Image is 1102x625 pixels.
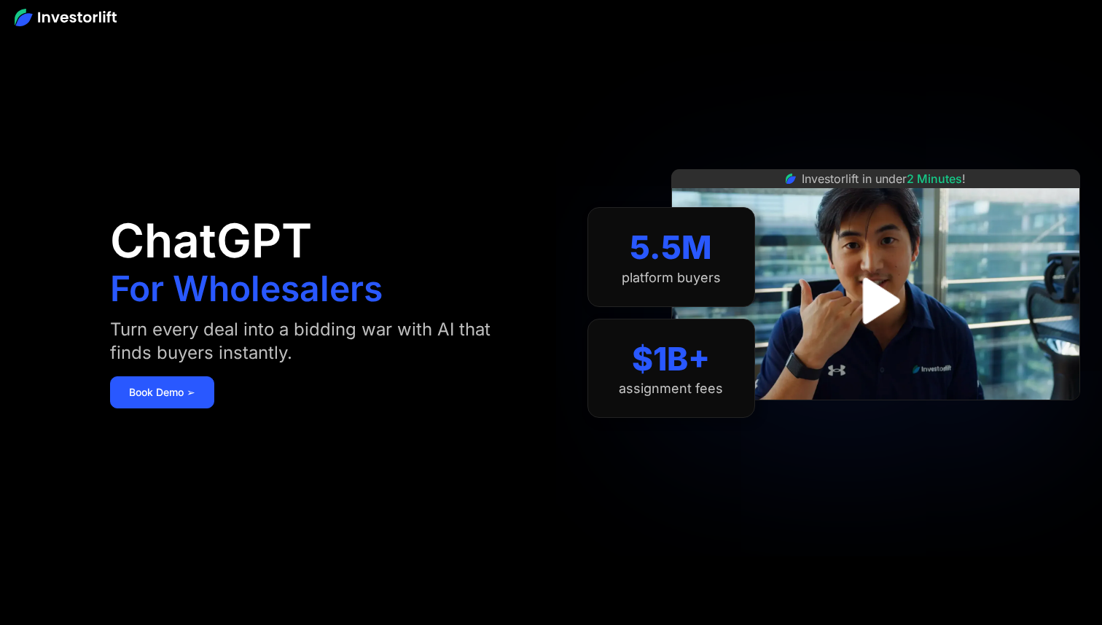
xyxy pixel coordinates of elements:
iframe: Customer reviews powered by Trustpilot [766,408,985,425]
div: Investorlift in under ! [802,170,966,187]
h1: For Wholesalers [110,271,383,306]
div: assignment fees [619,381,723,397]
div: $1B+ [632,340,710,379]
div: platform buyers [622,270,721,286]
h1: ChatGPT [110,217,312,264]
a: Book Demo ➢ [110,376,214,408]
a: open lightbox [843,268,908,333]
div: 5.5M [630,228,712,267]
span: 2 Minutes [907,171,962,186]
div: Turn every deal into a bidding war with AI that finds buyers instantly. [110,318,507,365]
